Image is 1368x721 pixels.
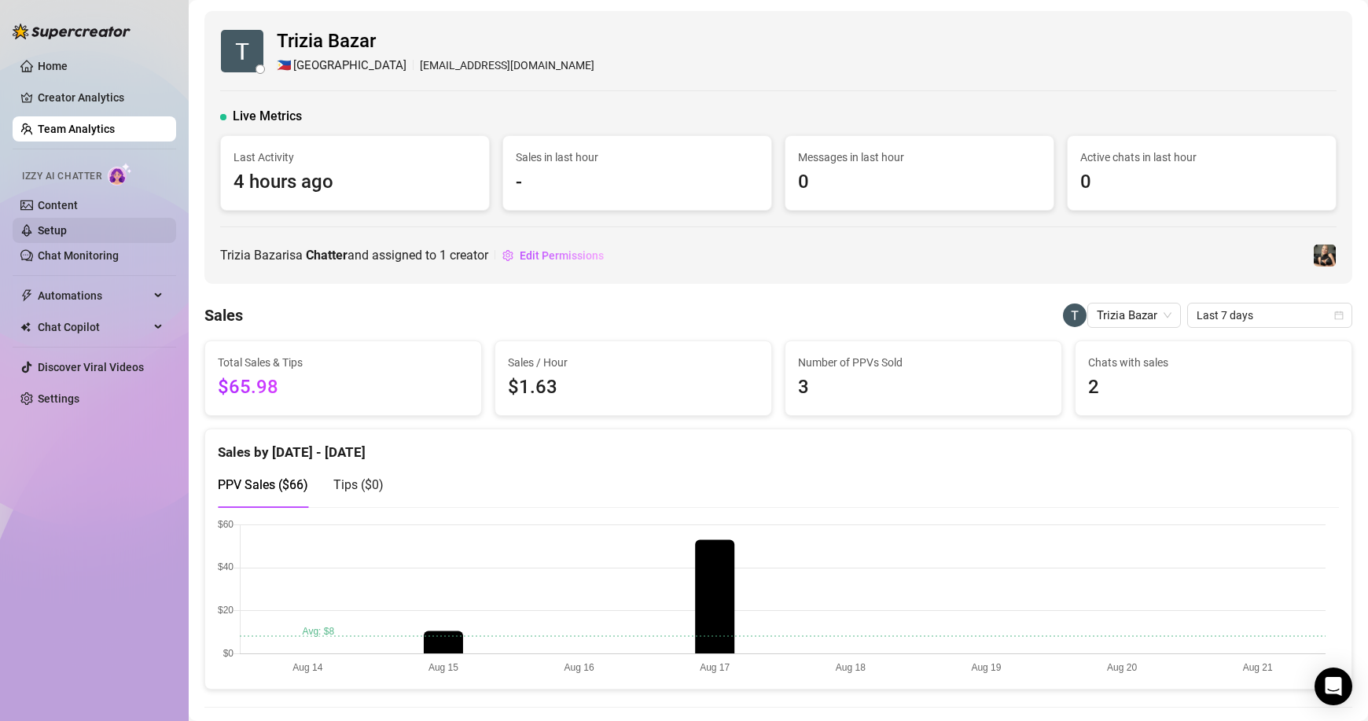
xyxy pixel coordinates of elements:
img: Stacy [1314,245,1336,267]
img: Trizia Bazar [1063,303,1087,327]
span: thunderbolt [20,289,33,302]
span: 0 [1080,167,1323,197]
span: Total Sales & Tips [218,354,469,371]
span: 0 [798,167,1041,197]
a: Home [38,60,68,72]
div: Sales by [DATE] - [DATE] [218,429,1339,463]
img: Trizia Bazar [221,30,263,72]
img: Chat Copilot [20,322,31,333]
span: Last 7 days [1197,303,1343,327]
span: Last Activity [234,149,476,166]
a: Content [38,199,78,212]
div: [EMAIL_ADDRESS][DOMAIN_NAME] [277,57,594,75]
span: Izzy AI Chatter [22,169,101,184]
span: 1 [439,248,447,263]
span: 🇵🇭 [277,57,292,75]
span: Trizia Bazar [277,27,594,57]
a: Team Analytics [38,123,115,135]
span: Tips ( $0 ) [333,477,384,492]
div: Open Intercom Messenger [1315,668,1352,705]
span: 3 [798,373,1049,403]
a: Creator Analytics [38,85,164,110]
span: Live Metrics [233,107,302,126]
span: $65.98 [218,373,469,403]
h4: Sales [204,304,243,326]
span: Edit Permissions [520,249,604,262]
span: 2 [1088,373,1339,403]
b: Chatter [306,248,348,263]
span: Automations [38,283,149,308]
a: Discover Viral Videos [38,361,144,373]
span: Messages in last hour [798,149,1041,166]
span: calendar [1334,311,1344,320]
span: Chat Copilot [38,315,149,340]
span: $1.63 [508,373,759,403]
a: Settings [38,392,79,405]
span: setting [502,250,513,261]
span: [GEOGRAPHIC_DATA] [293,57,406,75]
span: Sales in last hour [516,149,759,166]
a: Setup [38,224,67,237]
span: Trizia Bazar is a and assigned to creator [220,245,488,265]
span: Sales / Hour [508,354,759,371]
img: AI Chatter [108,163,132,186]
span: Chats with sales [1088,354,1339,371]
span: Active chats in last hour [1080,149,1323,166]
a: Chat Monitoring [38,249,119,262]
span: 4 hours ago [234,167,476,197]
button: Edit Permissions [502,243,605,268]
img: logo-BBDzfeDw.svg [13,24,131,39]
span: Number of PPVs Sold [798,354,1049,371]
span: - [516,167,759,197]
span: Trizia Bazar [1097,303,1171,327]
span: PPV Sales ( $66 ) [218,477,308,492]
